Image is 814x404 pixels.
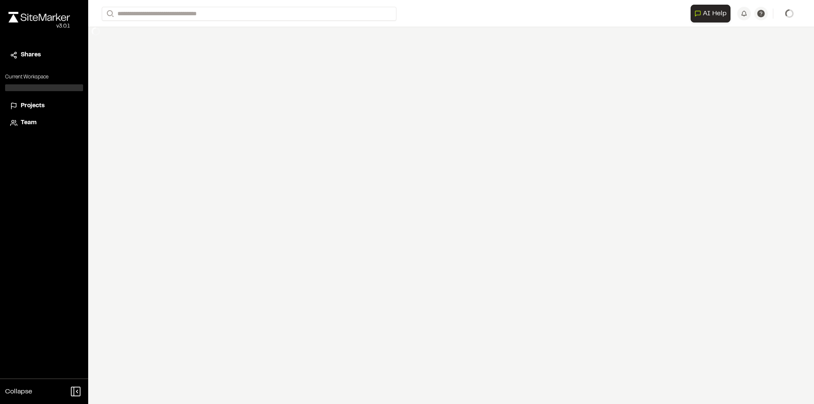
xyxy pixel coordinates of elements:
[703,8,727,19] span: AI Help
[5,387,32,397] span: Collapse
[21,101,45,111] span: Projects
[10,101,78,111] a: Projects
[691,5,734,22] div: Open AI Assistant
[5,73,83,81] p: Current Workspace
[8,22,70,30] div: Oh geez...please don't...
[21,50,41,60] span: Shares
[8,12,70,22] img: rebrand.png
[21,118,36,128] span: Team
[691,5,730,22] button: Open AI Assistant
[10,50,78,60] a: Shares
[10,118,78,128] a: Team
[102,7,117,21] button: Search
